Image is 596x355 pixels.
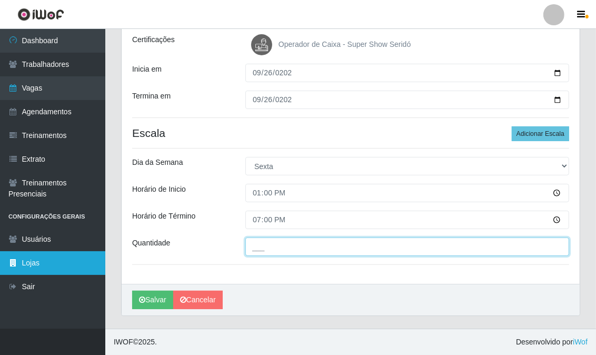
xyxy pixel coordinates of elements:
[114,337,157,348] span: © 2025 .
[132,157,183,168] label: Dia da Semana
[132,291,173,309] button: Salvar
[573,338,588,346] a: iWof
[114,338,133,346] span: IWOF
[245,211,569,229] input: 00:00
[173,291,223,309] a: Cancelar
[251,34,276,55] img: Operador de Caixa - Super Show Seridó
[132,184,186,195] label: Horário de Inicio
[132,211,195,222] label: Horário de Término
[245,238,569,256] input: Informe a quantidade...
[245,91,569,109] input: 00/00/0000
[279,40,411,48] span: Operador de Caixa - Super Show Seridó
[516,337,588,348] span: Desenvolvido por
[132,64,162,75] label: Inicia em
[512,126,569,141] button: Adicionar Escala
[132,238,170,249] label: Quantidade
[132,91,171,102] label: Termina em
[245,184,569,202] input: 00:00
[245,64,569,82] input: 00/00/0000
[132,126,569,140] h4: Escala
[17,8,64,21] img: CoreUI Logo
[132,34,175,45] label: Certificações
